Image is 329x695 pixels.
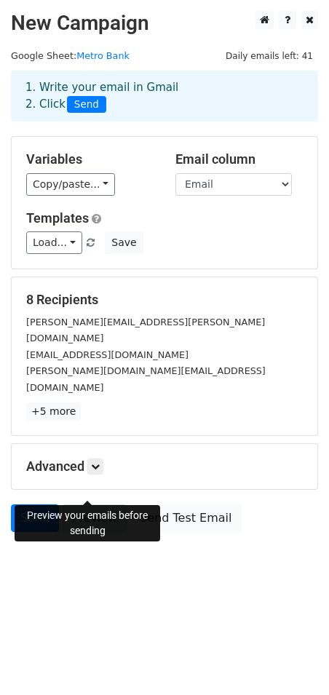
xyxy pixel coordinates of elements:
[26,402,81,421] a: +5 more
[221,50,318,61] a: Daily emails left: 41
[26,365,266,393] small: [PERSON_NAME][DOMAIN_NAME][EMAIL_ADDRESS][DOMAIN_NAME]
[15,505,160,541] div: Preview your emails before sending
[15,79,314,113] div: 1. Write your email in Gmail 2. Click
[221,48,318,64] span: Daily emails left: 41
[11,50,130,61] small: Google Sheet:
[26,173,115,196] a: Copy/paste...
[11,504,59,532] a: Send
[26,231,82,254] a: Load...
[105,231,143,254] button: Save
[26,210,89,226] a: Templates
[175,151,303,167] h5: Email column
[11,11,318,36] h2: New Campaign
[130,504,241,532] a: Send Test Email
[26,317,265,344] small: [PERSON_NAME][EMAIL_ADDRESS][PERSON_NAME][DOMAIN_NAME]
[256,625,329,695] iframe: Chat Widget
[76,50,130,61] a: Metro Bank
[26,292,303,308] h5: 8 Recipients
[26,349,189,360] small: [EMAIL_ADDRESS][DOMAIN_NAME]
[26,151,154,167] h5: Variables
[67,96,106,114] span: Send
[26,458,303,474] h5: Advanced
